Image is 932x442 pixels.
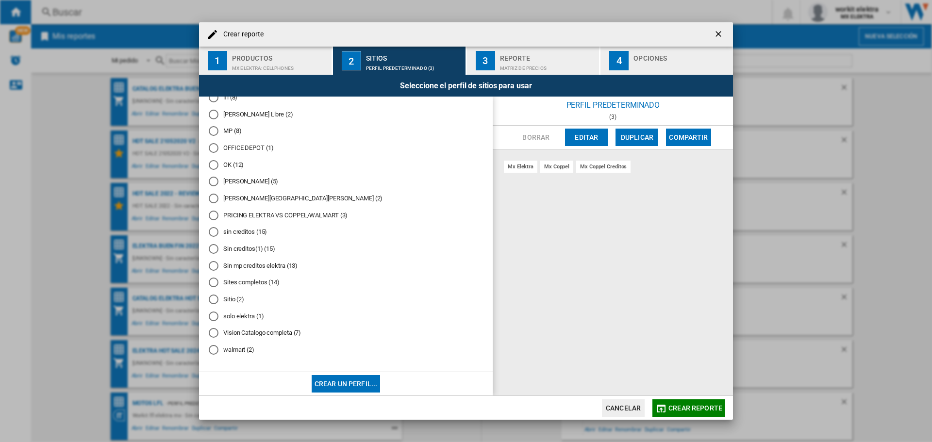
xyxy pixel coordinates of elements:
div: (3) [493,114,733,120]
span: Crear reporte [668,404,722,412]
button: 4 Opciones [600,47,733,75]
div: Productos [232,50,328,61]
div: 2 [342,51,361,70]
md-radio-button: Sin mp creditos elektra (13) [209,261,483,270]
md-radio-button: Sin creditos(1) (15) [209,245,483,254]
md-radio-button: Mercado Libre (2) [209,110,483,119]
div: 4 [609,51,629,70]
div: Sitios [366,50,462,61]
div: mx elektra [504,161,537,173]
div: Perfil predeterminado [493,97,733,114]
div: Perfil predeterminado (3) [366,61,462,71]
button: getI18NText('BUTTONS.CLOSE_DIALOG') [710,25,729,44]
div: Opciones [633,50,729,61]
md-radio-button: solo elektra (1) [209,311,483,321]
button: Duplicar [616,129,658,146]
div: 3 [476,51,495,70]
md-radio-button: walmart (2) [209,345,483,355]
div: 1 [208,51,227,70]
div: Reporte [500,50,596,61]
md-radio-button: sin creditos (15) [209,228,483,237]
md-radio-button: Palacio (5) [209,177,483,186]
div: Matriz de precios [500,61,596,71]
button: Crear reporte [652,399,725,417]
button: Crear un perfil... [312,375,381,393]
md-radio-button: lfl (8) [209,93,483,102]
ng-md-icon: getI18NText('BUTTONS.CLOSE_DIALOG') [714,29,725,41]
div: MX ELEKTRA:Cellphones [232,61,328,71]
button: Borrar [515,129,557,146]
button: Compartir [666,129,711,146]
div: Seleccione el perfil de sitios para usar [199,75,733,97]
div: mx coppel [540,161,573,173]
md-radio-button: OK (12) [209,160,483,169]
h4: Crear reporte [218,30,264,39]
md-radio-button: MP (8) [209,127,483,136]
button: 2 Sitios Perfil predeterminado (3) [333,47,466,75]
button: Editar [565,129,608,146]
button: Cancelar [602,399,645,417]
md-radio-button: OFFICE DEPOT (1) [209,144,483,153]
md-radio-button: PRICING ELEKTRA VS COPPEL/WALMART (3) [209,211,483,220]
md-radio-button: Palacio de Hierro (2) [209,194,483,203]
md-radio-button: Sites completos (14) [209,278,483,287]
button: 3 Reporte Matriz de precios [467,47,600,75]
md-radio-button: Sitio (2) [209,295,483,304]
div: mx coppel creditos [576,161,631,173]
button: 1 Productos MX ELEKTRA:Cellphones [199,47,333,75]
md-radio-button: Vision Catalogo completa (7) [209,328,483,338]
